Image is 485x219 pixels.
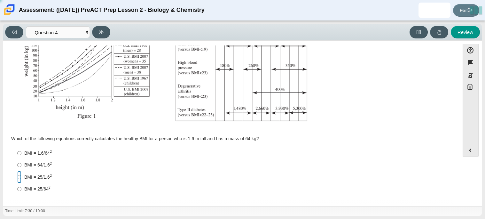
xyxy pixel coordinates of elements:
div: Time Limit: 7:30 / 10:00 [5,208,45,214]
button: Review [451,26,480,38]
button: Notepad [463,82,479,95]
a: Exit [453,4,479,17]
div: BMI = 1.6/64 [24,150,448,157]
img: karen.bautista.4MM9sn [429,5,440,15]
a: Carmen School of Science & Technology [3,12,16,17]
button: Open Accessibility Menu [463,44,479,56]
button: Toggle response masking [463,69,479,82]
div: BMI = 25/64 [24,186,448,192]
button: Raise Your Hand [430,26,448,38]
button: Flag item [463,56,479,69]
div: Assessment: ([DATE]) PreACT Prep Lesson 2 - Biology & Chemistry [19,3,205,18]
div: BMI = 25/1.6 [24,174,448,181]
button: Expand menu. Displays the button labels. [463,144,478,156]
img: Carmen School of Science & Technology [3,3,16,16]
div: BMI = 64/1.6 [24,162,448,168]
div: Assessment items [6,44,456,204]
div: Which of the following equations correctly calculates the healthy BMI for a person who is 1.6 m t... [11,136,451,142]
